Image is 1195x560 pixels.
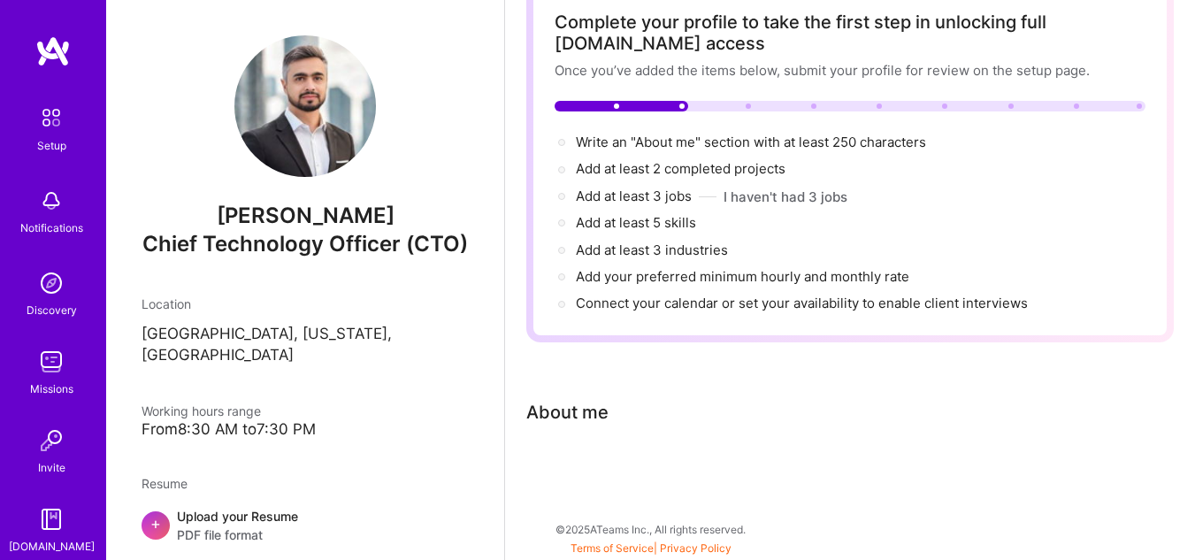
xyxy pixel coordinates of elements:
[27,301,77,319] div: Discovery
[34,265,69,301] img: discovery
[142,507,469,544] div: +Upload your ResumePDF file format
[576,214,696,231] span: Add at least 5 skills
[576,160,785,177] span: Add at least 2 completed projects
[34,344,69,380] img: teamwork
[34,183,69,219] img: bell
[576,134,930,150] span: Write an "About me" section with at least 250 characters
[576,242,728,258] span: Add at least 3 industries
[555,12,1145,54] div: Complete your profile to take the first step in unlocking full [DOMAIN_NAME] access
[724,188,847,206] button: I haven't had 3 jobs
[142,231,468,257] span: Chief Technology Officer (CTO)
[9,537,95,556] div: [DOMAIN_NAME]
[571,541,654,555] a: Terms of Service
[177,525,298,544] span: PDF file format
[34,502,69,537] img: guide book
[142,420,469,439] div: From 8:30 AM to 7:30 PM
[142,476,188,491] span: Resume
[30,380,73,398] div: Missions
[33,99,70,136] img: setup
[34,423,69,458] img: Invite
[576,188,692,204] span: Add at least 3 jobs
[35,35,71,67] img: logo
[150,514,161,533] span: +
[177,507,298,544] div: Upload your Resume
[576,295,1028,311] span: Connect your calendar or set your availability to enable client interviews
[234,35,376,177] img: User Avatar
[38,458,65,477] div: Invite
[20,219,83,237] div: Notifications
[555,61,1145,80] div: Once you’ve added the items below, submit your profile for review on the setup page.
[571,541,732,555] span: |
[106,507,1195,551] div: © 2025 ATeams Inc., All rights reserved.
[660,541,732,555] a: Privacy Policy
[576,268,909,285] span: Add your preferred minimum hourly and monthly rate
[142,295,469,313] div: Location
[142,403,261,418] span: Working hours range
[526,399,609,426] div: About me
[37,136,66,155] div: Setup
[142,203,469,229] span: [PERSON_NAME]
[142,324,469,366] p: [GEOGRAPHIC_DATA], [US_STATE], [GEOGRAPHIC_DATA]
